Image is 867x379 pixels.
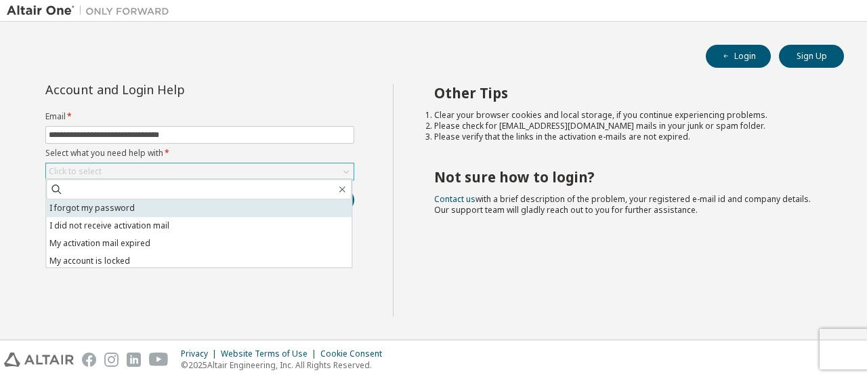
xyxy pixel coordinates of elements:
[434,121,820,132] li: Please check for [EMAIL_ADDRESS][DOMAIN_NAME] mails in your junk or spam folder.
[7,4,176,18] img: Altair One
[221,348,320,359] div: Website Terms of Use
[45,111,354,122] label: Email
[434,84,820,102] h2: Other Tips
[45,84,293,95] div: Account and Login Help
[779,45,844,68] button: Sign Up
[149,353,169,367] img: youtube.svg
[434,132,820,142] li: Please verify that the links in the activation e-mails are not expired.
[127,353,141,367] img: linkedin.svg
[46,163,354,180] div: Click to select
[434,110,820,121] li: Clear your browser cookies and local storage, if you continue experiencing problems.
[181,359,390,371] p: © 2025 Altair Engineering, Inc. All Rights Reserved.
[104,353,119,367] img: instagram.svg
[706,45,771,68] button: Login
[434,168,820,186] h2: Not sure how to login?
[181,348,221,359] div: Privacy
[49,166,102,177] div: Click to select
[434,193,475,205] a: Contact us
[4,353,74,367] img: altair_logo.svg
[434,193,811,216] span: with a brief description of the problem, your registered e-mail id and company details. Our suppo...
[46,199,352,217] li: I forgot my password
[82,353,96,367] img: facebook.svg
[320,348,390,359] div: Cookie Consent
[45,148,354,159] label: Select what you need help with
